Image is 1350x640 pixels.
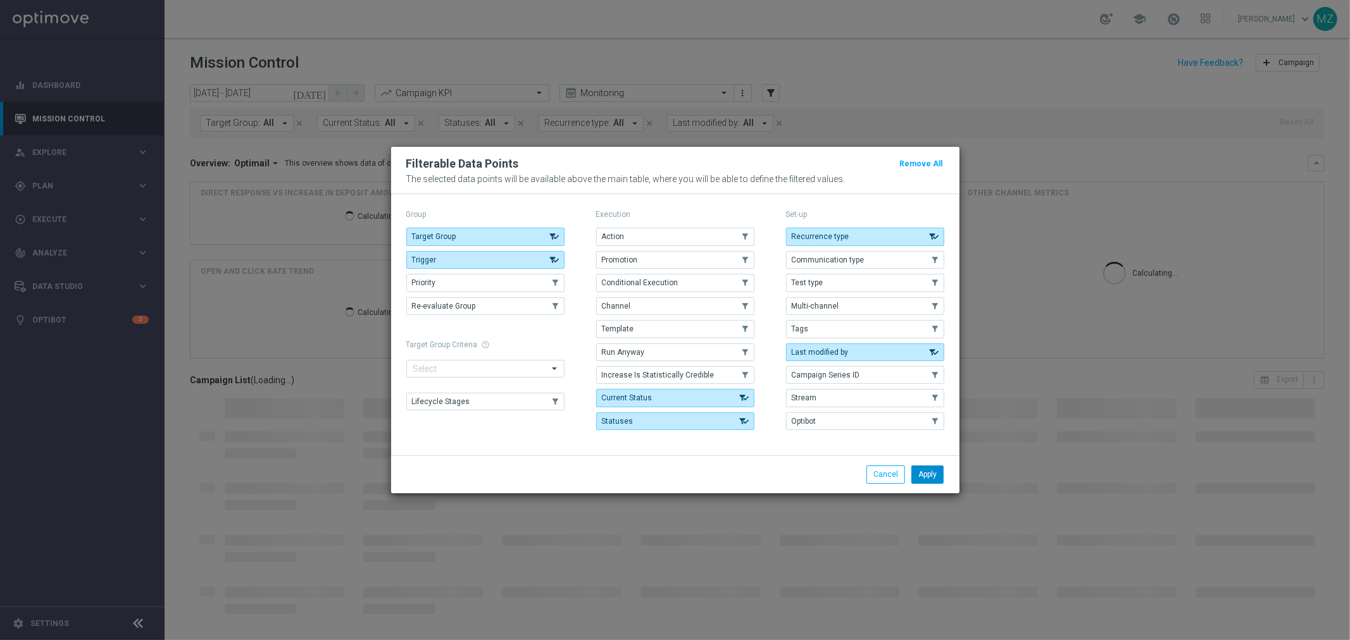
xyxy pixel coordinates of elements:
button: Optibot [786,412,944,430]
span: Template [602,324,634,333]
span: Priority [412,278,436,287]
button: Trigger [406,251,565,269]
button: Channel [596,297,754,315]
p: The selected data points will be available above the main table, where you will be able to define... [406,174,944,184]
button: Cancel [866,465,905,483]
button: Tags [786,320,944,338]
span: Channel [602,302,631,311]
button: Stream [786,389,944,407]
span: Recurrence type [792,232,849,241]
button: Run Anyway [596,343,754,361]
span: Statuses [602,417,634,426]
span: Test type [792,278,823,287]
button: Priority [406,274,565,292]
button: Statuses [596,412,754,430]
button: Template [596,320,754,338]
button: Target Group [406,228,565,245]
span: Promotion [602,255,638,264]
button: Last modified by [786,343,944,361]
button: Multi-channel [786,297,944,315]
span: Last modified by [792,348,849,357]
p: Set-up [786,209,944,219]
span: Trigger [412,255,437,264]
span: Lifecycle Stages [412,397,470,406]
span: Tags [792,324,809,333]
h1: Target Group Criteria [406,340,565,349]
span: help_outline [482,340,491,349]
button: Promotion [596,251,754,269]
span: Target Group [412,232,456,241]
button: Test type [786,274,944,292]
span: Communication type [792,255,865,264]
button: Recurrence type [786,228,944,245]
span: Conditional Execution [602,278,678,287]
button: Increase Is Statistically Credible [596,366,754,384]
span: Campaign Series ID [792,371,860,379]
button: Campaign Series ID [786,366,944,384]
span: Run Anyway [602,348,645,357]
p: Execution [596,209,754,219]
span: Multi-channel [792,302,839,311]
button: Conditional Execution [596,274,754,292]
p: Group [406,209,565,219]
span: Current Status [602,393,653,402]
button: Communication type [786,251,944,269]
span: Action [602,232,625,241]
span: Re-evaluate Group [412,302,476,311]
span: Increase Is Statistically Credible [602,371,715,379]
button: Action [596,228,754,245]
h2: Filterable Data Points [406,156,519,171]
button: Re-evaluate Group [406,297,565,315]
button: Remove All [899,157,944,171]
span: Stream [792,393,817,402]
button: Apply [911,465,944,483]
span: Optibot [792,417,816,426]
button: Current Status [596,389,754,407]
button: Lifecycle Stages [406,393,565,410]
